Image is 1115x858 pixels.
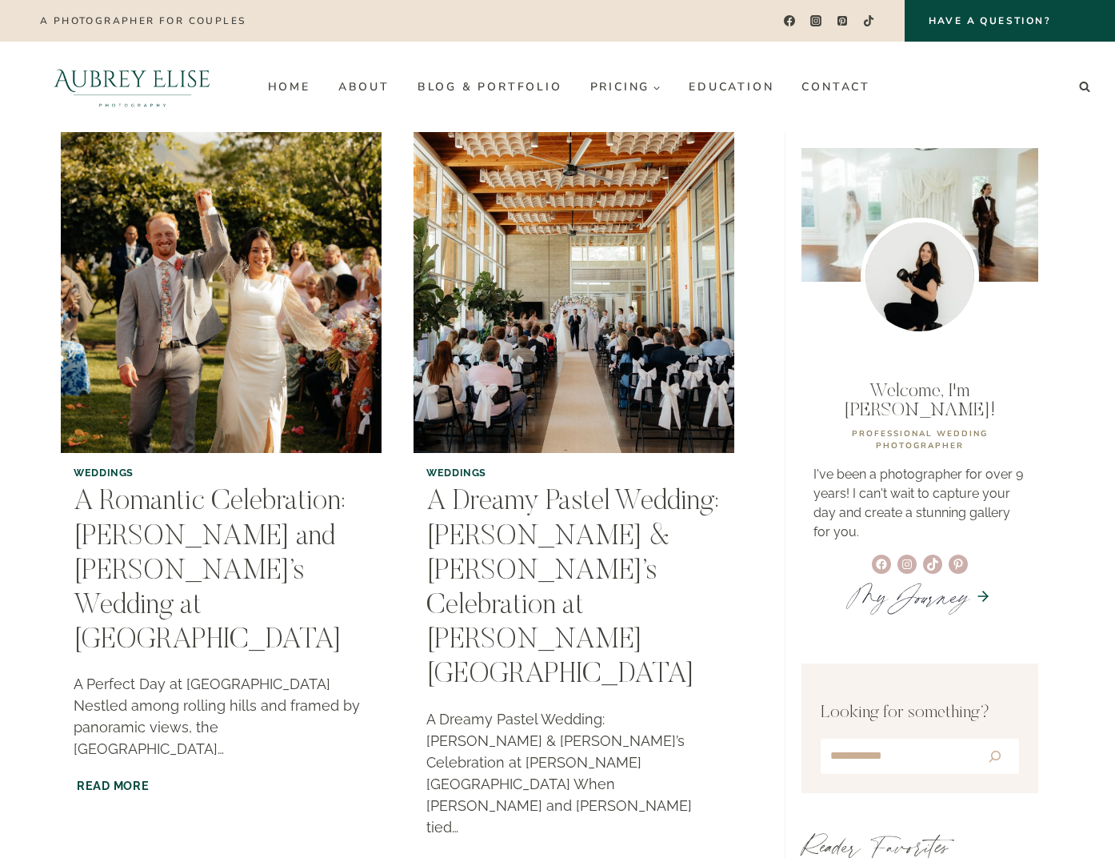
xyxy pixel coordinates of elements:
[576,74,675,100] a: Pricing
[861,218,979,336] img: Utah wedding photographer Aubrey Williams
[426,467,486,479] a: Weddings
[1073,76,1096,98] button: View Search Form
[254,74,884,100] nav: Primary
[857,10,881,33] a: TikTok
[426,708,721,838] p: A Dreamy Pastel Wedding: [PERSON_NAME] & [PERSON_NAME]’s Celebration at [PERSON_NAME][GEOGRAPHIC_...
[74,673,369,760] p: A Perfect Day at [GEOGRAPHIC_DATA] Nestled among rolling hills and framed by panoramic views, the...
[19,42,246,132] img: Aubrey Elise Photography
[590,81,661,93] span: Pricing
[74,488,346,656] a: A Romantic Celebration: [PERSON_NAME] and [PERSON_NAME]’s Wedding at [GEOGRAPHIC_DATA]
[813,382,1026,420] p: Welcome, I'm [PERSON_NAME]!
[61,132,382,453] img: A Romantic Celebration: Elisa and Lochlyn’s Wedding at Northridge Valley Event Center
[889,573,969,619] em: Journey
[403,74,576,100] a: Blog & Portfolio
[849,573,969,619] a: MyJourney
[426,488,719,690] a: A Dreamy Pastel Wedding: [PERSON_NAME] & [PERSON_NAME]’s Celebration at [PERSON_NAME][GEOGRAPHIC_...
[813,465,1026,542] p: I've been a photographer for over 9 years! I can't wait to capture your day and create a stunning...
[821,700,1019,727] p: Looking for something?
[74,776,152,796] a: Read More
[414,132,734,453] img: A Dreamy Pastel Wedding: Anna & Aaron’s Celebration at Weber Basin Water Conservancy Learning Garden
[788,74,885,100] a: Contact
[74,467,134,479] a: Weddings
[40,15,246,26] p: A photographer for couples
[973,742,1016,771] button: Search
[777,10,801,33] a: Facebook
[805,10,828,33] a: Instagram
[675,74,788,100] a: Education
[813,428,1026,452] p: professional WEDDING PHOTOGRAPHER
[324,74,403,100] a: About
[831,10,854,33] a: Pinterest
[254,74,324,100] a: Home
